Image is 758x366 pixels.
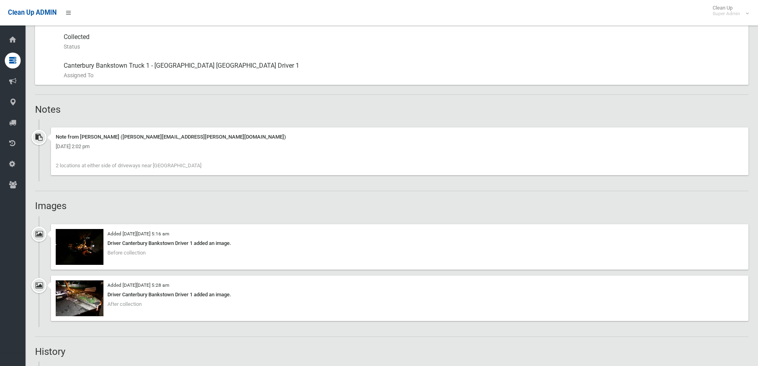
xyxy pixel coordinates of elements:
[56,290,744,299] div: Driver Canterbury Bankstown Driver 1 added an image.
[64,70,742,80] small: Assigned To
[64,56,742,85] div: Canterbury Bankstown Truck 1 - [GEOGRAPHIC_DATA] [GEOGRAPHIC_DATA] Driver 1
[56,142,744,151] div: [DATE] 2:02 pm
[35,104,748,115] h2: Notes
[35,201,748,211] h2: Images
[56,229,103,265] img: 2025-09-0805.16.451487021862027551578.jpg
[713,11,740,17] small: Super Admin
[35,346,748,357] h2: History
[8,9,57,16] span: Clean Up ADMIN
[56,132,744,142] div: Note from [PERSON_NAME] ([PERSON_NAME][EMAIL_ADDRESS][PERSON_NAME][DOMAIN_NAME])
[64,42,742,51] small: Status
[56,239,744,248] div: Driver Canterbury Bankstown Driver 1 added an image.
[107,250,146,256] span: Before collection
[56,280,103,316] img: 2025-09-0805.28.09807717073864221531.jpg
[107,231,169,237] small: Added [DATE][DATE] 5:16 am
[107,301,142,307] span: After collection
[107,282,169,288] small: Added [DATE][DATE] 5:28 am
[56,162,201,168] span: 2 locations at either side of driveways near [GEOGRAPHIC_DATA]
[64,27,742,56] div: Collected
[709,5,748,17] span: Clean Up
